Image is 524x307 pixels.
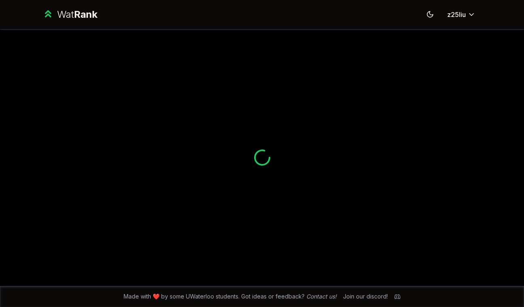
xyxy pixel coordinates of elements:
[306,293,337,300] a: Contact us!
[57,8,97,21] div: Wat
[441,7,482,22] button: z25liu
[124,292,337,301] span: Made with ❤️ by some UWaterloo students. Got ideas or feedback?
[343,292,388,301] div: Join our discord!
[42,8,98,21] a: WatRank
[74,8,97,20] span: Rank
[447,10,466,19] span: z25liu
